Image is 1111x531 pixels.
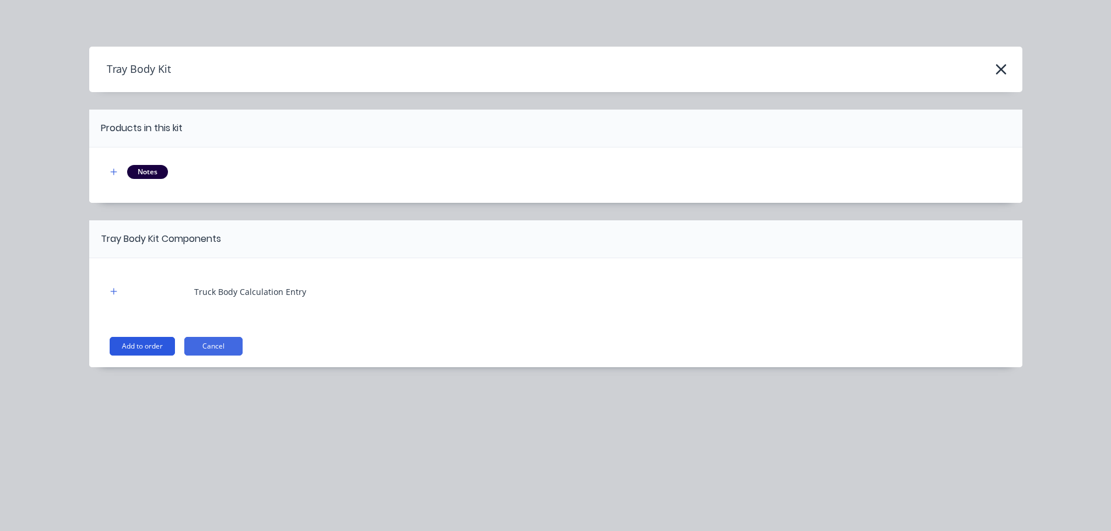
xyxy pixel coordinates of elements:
[184,337,243,356] button: Cancel
[101,232,221,246] div: Tray Body Kit Components
[101,121,183,135] div: Products in this kit
[194,286,306,298] div: Truck Body Calculation Entry
[89,58,171,80] h4: Tray Body Kit
[110,337,175,356] button: Add to order
[127,165,168,179] div: Notes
